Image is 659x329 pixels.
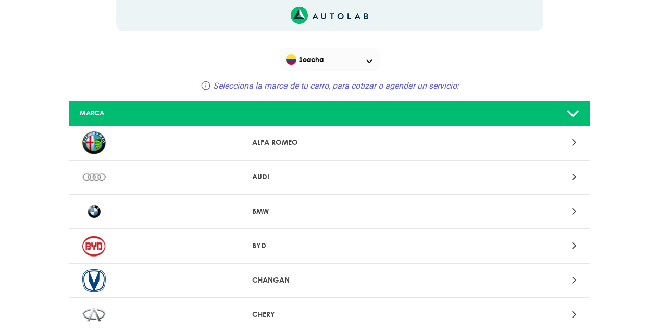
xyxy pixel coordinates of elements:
span: Selecciona la marca de tu carro, para cotizar o agendar un servicio: [213,81,459,91]
a: MARCA [69,101,590,126]
a: Link al sitio de autolab [291,10,368,20]
p: AUDI [252,172,407,182]
img: CHERY [82,303,106,326]
img: BYD [82,235,106,258]
p: CHERY [252,309,407,320]
p: BMW [252,206,407,217]
img: BMW [82,200,106,223]
img: ALFA ROMEO [82,131,106,154]
div: MARCA [72,108,244,118]
img: Flag of COLOMBIA [286,54,296,65]
p: BYD [252,240,407,251]
p: ALFA ROMEO [252,137,407,148]
img: AUDI [82,166,106,189]
span: Soacha [286,52,375,67]
div: Flag of COLOMBIASoacha [280,48,380,71]
p: CHANGAN [252,275,407,286]
img: CHANGAN [82,269,106,292]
